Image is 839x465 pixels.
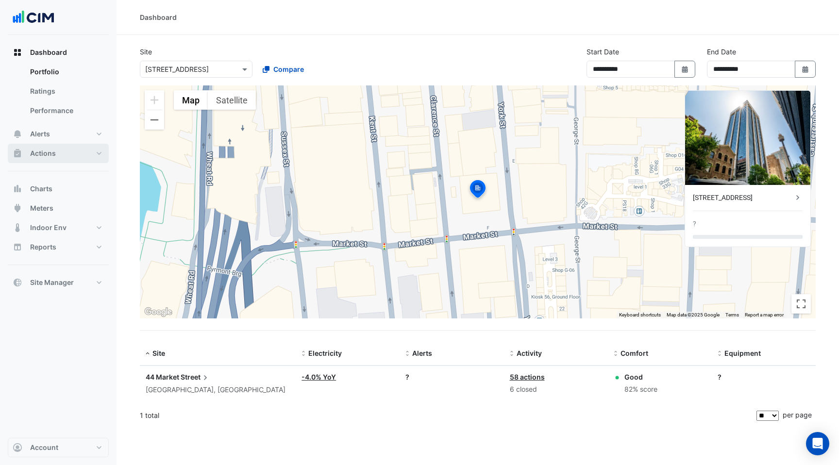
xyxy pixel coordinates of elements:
[13,203,22,213] app-icon: Meters
[22,82,109,101] a: Ratings
[30,48,67,57] span: Dashboard
[30,242,56,252] span: Reports
[22,101,109,120] a: Performance
[783,411,812,419] span: per page
[8,438,109,457] button: Account
[8,218,109,237] button: Indoor Env
[30,129,50,139] span: Alerts
[8,273,109,292] button: Site Manager
[13,149,22,158] app-icon: Actions
[8,237,109,257] button: Reports
[140,403,755,428] div: 1 total
[8,199,109,218] button: Meters
[145,90,164,110] button: Zoom in
[30,443,58,452] span: Account
[30,184,52,194] span: Charts
[8,144,109,163] button: Actions
[30,278,74,287] span: Site Manager
[13,223,22,232] app-icon: Indoor Env
[725,312,739,317] a: Terms (opens in new tab)
[142,306,174,318] img: Google
[745,312,784,317] a: Report a map error
[405,372,498,382] div: ?
[624,384,657,395] div: 82% score
[13,184,22,194] app-icon: Charts
[8,43,109,62] button: Dashboard
[791,294,811,314] button: Toggle fullscreen view
[718,372,810,382] div: ?
[681,65,689,73] fa-icon: Select Date
[801,65,810,73] fa-icon: Select Date
[587,47,619,57] label: Start Date
[256,61,310,78] button: Compare
[273,64,304,74] span: Compare
[140,12,177,22] div: Dashboard
[8,124,109,144] button: Alerts
[707,47,736,57] label: End Date
[517,349,542,357] span: Activity
[412,349,432,357] span: Alerts
[152,349,165,357] span: Site
[806,432,829,455] div: Open Intercom Messenger
[174,90,208,110] button: Show street map
[145,110,164,130] button: Zoom out
[510,384,602,395] div: 6 closed
[30,223,67,232] span: Indoor Env
[619,312,661,318] button: Keyboard shortcuts
[30,149,56,158] span: Actions
[142,306,174,318] a: Open this area in Google Maps (opens a new window)
[30,203,53,213] span: Meters
[685,91,810,185] img: 44 Market Street
[146,384,290,396] div: [GEOGRAPHIC_DATA], [GEOGRAPHIC_DATA]
[181,372,210,382] span: Street
[12,8,55,27] img: Company Logo
[302,373,336,381] a: -4.0% YoY
[621,349,648,357] span: Comfort
[13,129,22,139] app-icon: Alerts
[13,278,22,287] app-icon: Site Manager
[22,62,109,82] a: Portfolio
[13,242,22,252] app-icon: Reports
[510,373,545,381] a: 58 actions
[624,372,657,382] div: Good
[693,193,793,203] div: [STREET_ADDRESS]
[208,90,256,110] button: Show satellite imagery
[146,373,179,381] span: 44 Market
[693,219,696,229] div: ?
[667,312,720,317] span: Map data ©2025 Google
[140,47,152,57] label: Site
[13,48,22,57] app-icon: Dashboard
[308,349,342,357] span: Electricity
[724,349,761,357] span: Equipment
[8,179,109,199] button: Charts
[467,179,488,202] img: site-pin-selected.svg
[8,62,109,124] div: Dashboard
